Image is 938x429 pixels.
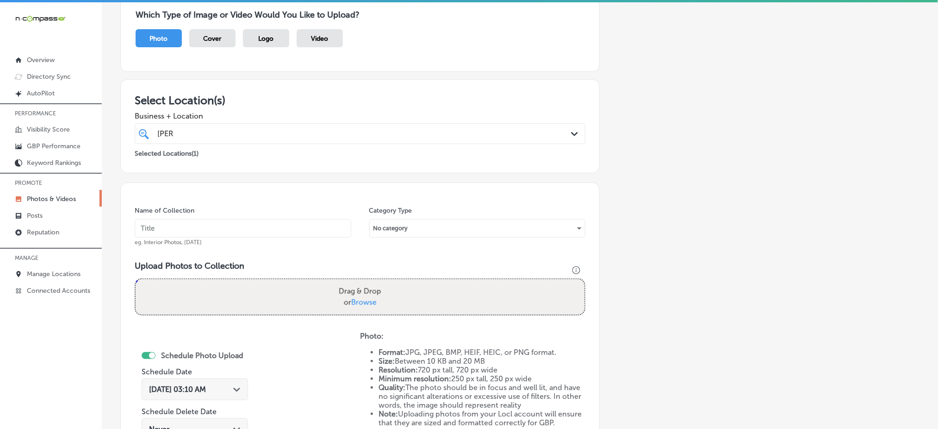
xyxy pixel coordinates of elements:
p: Manage Locations [27,270,81,278]
span: Business + Location [135,112,585,120]
span: Photo [150,35,168,43]
div: No category [370,221,585,236]
span: Video [311,35,329,43]
p: Connected Accounts [27,287,90,295]
strong: Size: [379,357,395,366]
label: Drag & Drop or [335,282,385,312]
label: Schedule Date [142,367,192,376]
h3: Which Type of Image or Video Would You Like to Upload? [136,10,584,20]
p: Selected Locations ( 1 ) [135,146,199,158]
li: Uploading photos from your Locl account will ensure that they are sized and formatted correctly f... [379,410,585,427]
li: The photo should be in focus and well lit, and have no significant alterations or excessive use o... [379,383,585,410]
strong: Minimum resolution: [379,374,451,383]
p: AutoPilot [27,89,55,97]
input: Title [135,219,351,238]
p: Directory Sync [27,73,71,81]
label: Category Type [369,207,412,214]
span: Browse [351,298,377,307]
p: Overview [27,56,55,64]
p: Keyword Rankings [27,159,81,167]
strong: Format: [379,348,405,357]
p: GBP Performance [27,142,81,150]
strong: Resolution: [379,366,418,374]
li: 250 px tall, 250 px wide [379,374,585,383]
h3: Select Location(s) [135,94,585,107]
p: Reputation [27,228,59,236]
strong: Photo: [360,332,384,341]
li: 720 px tall, 720 px wide [379,366,585,374]
img: 660ab0bf-5cc7-4cb8-ba1c-48b5ae0f18e60NCTV_CLogo_TV_Black_-500x88.png [15,14,66,23]
span: Logo [259,35,274,43]
strong: Note: [379,410,398,418]
li: JPG, JPEG, BMP, HEIF, HEIC, or PNG format. [379,348,585,357]
h3: Upload Photos to Collection [135,261,585,271]
strong: Quality: [379,383,405,392]
span: eg. Interior Photos, [DATE] [135,239,202,246]
p: Photos & Videos [27,195,76,203]
label: Name of Collection [135,207,194,214]
span: [DATE] 03:10 AM [149,385,206,394]
p: Posts [27,212,43,220]
li: Between 10 KB and 20 MB [379,357,585,366]
label: Schedule Photo Upload [161,351,243,360]
label: Schedule Delete Date [142,407,217,416]
p: Visibility Score [27,126,70,133]
span: Cover [204,35,222,43]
